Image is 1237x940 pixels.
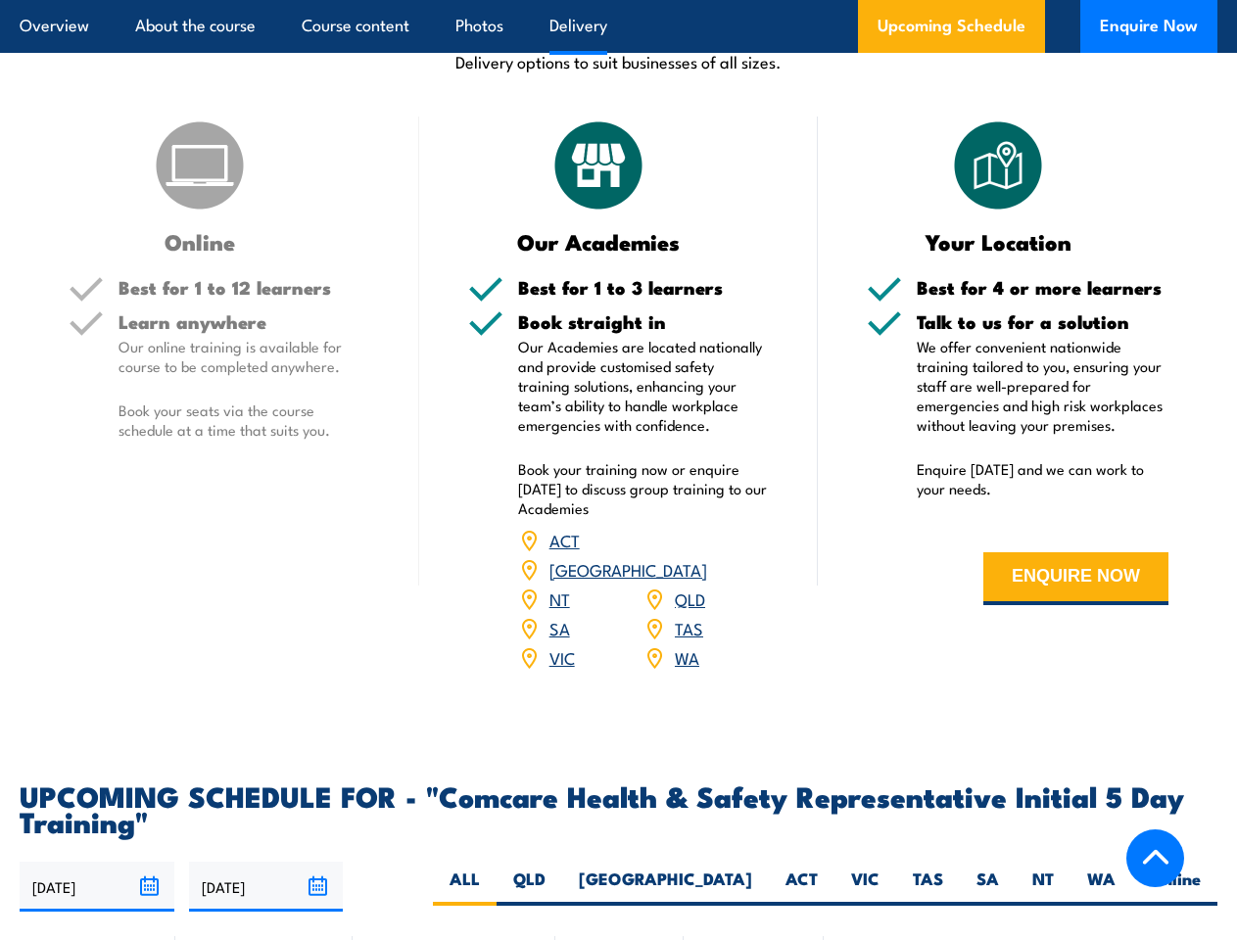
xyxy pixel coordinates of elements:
[983,552,1168,605] button: ENQUIRE NOW
[675,616,703,639] a: TAS
[562,868,769,906] label: [GEOGRAPHIC_DATA]
[69,230,331,253] h3: Online
[917,459,1168,498] p: Enquire [DATE] and we can work to your needs.
[549,557,707,581] a: [GEOGRAPHIC_DATA]
[518,278,770,297] h5: Best for 1 to 3 learners
[917,278,1168,297] h5: Best for 4 or more learners
[20,862,174,912] input: From date
[119,400,370,440] p: Book your seats via the course schedule at a time that suits you.
[834,868,896,906] label: VIC
[518,459,770,518] p: Book your training now or enquire [DATE] to discuss group training to our Academies
[549,616,570,639] a: SA
[433,868,497,906] label: ALL
[549,587,570,610] a: NT
[497,868,562,906] label: QLD
[917,312,1168,331] h5: Talk to us for a solution
[549,528,580,551] a: ACT
[769,868,834,906] label: ACT
[468,230,731,253] h3: Our Academies
[518,337,770,435] p: Our Academies are located nationally and provide customised safety training solutions, enhancing ...
[867,230,1129,253] h3: Your Location
[518,312,770,331] h5: Book straight in
[675,645,699,669] a: WA
[119,337,370,376] p: Our online training is available for course to be completed anywhere.
[119,312,370,331] h5: Learn anywhere
[960,868,1016,906] label: SA
[917,337,1168,435] p: We offer convenient nationwide training tailored to you, ensuring your staff are well-prepared fo...
[675,587,705,610] a: QLD
[1016,868,1070,906] label: NT
[20,782,1217,833] h2: UPCOMING SCHEDULE FOR - "Comcare Health & Safety Representative Initial 5 Day Training"
[20,50,1217,72] p: Delivery options to suit businesses of all sizes.
[1132,868,1217,906] label: Online
[189,862,344,912] input: To date
[1070,868,1132,906] label: WA
[896,868,960,906] label: TAS
[119,278,370,297] h5: Best for 1 to 12 learners
[549,645,575,669] a: VIC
